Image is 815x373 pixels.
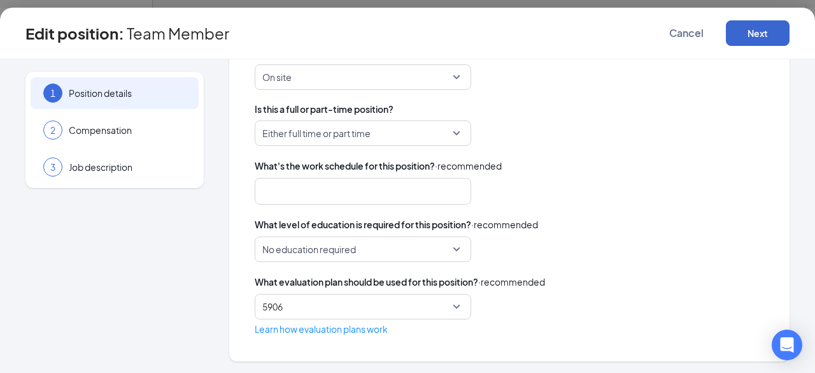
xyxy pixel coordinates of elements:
span: Team Member [127,27,229,40]
span: Position details [69,87,186,99]
span: 1 [50,87,55,99]
button: Next [726,20,790,46]
div: Open Intercom Messenger [772,330,802,360]
span: 2 [50,124,55,136]
span: What's the work schedule for this position? [255,159,435,173]
span: 3 [50,161,55,173]
span: Cancel [669,27,704,40]
span: · recommended [478,275,545,289]
h3: Edit position : [25,22,124,44]
button: Cancel [655,20,718,46]
span: · recommended [471,217,538,231]
span: What evaluation plan should be used for this position? [255,275,478,289]
span: What level of education is required for this position? [255,217,471,231]
span: On site [262,65,292,89]
span: No education required [262,237,356,261]
span: Compensation [69,124,186,136]
a: Learn how evaluation plans work [255,323,388,335]
span: 5906 [262,295,464,319]
span: Job description [69,161,186,173]
span: Is this a full or part-time position? [255,103,764,115]
span: Either full time or part time [262,121,371,145]
span: · recommended [435,159,502,173]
